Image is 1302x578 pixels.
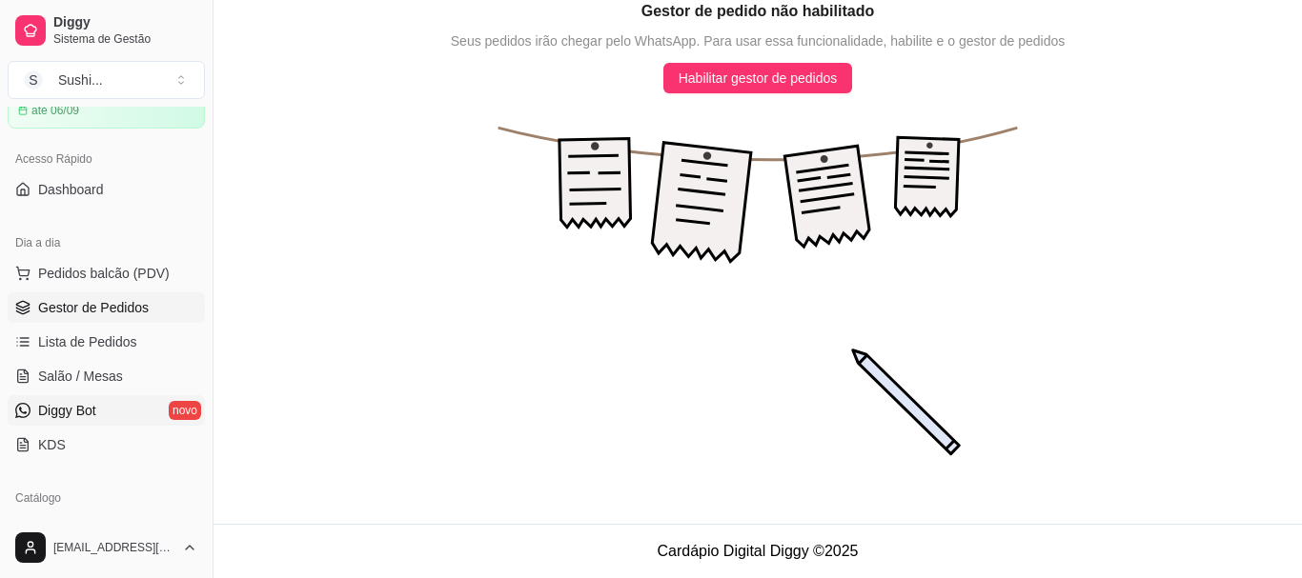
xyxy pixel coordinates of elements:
div: Catálogo [8,483,205,513]
a: Lista de Pedidos [8,327,205,357]
span: Dashboard [38,180,104,199]
article: até 06/09 [31,103,79,118]
span: Seus pedidos irão chegar pelo WhatsApp. Para usar essa funcionalidade, habilite e o gestor de ped... [451,30,1065,51]
div: Acesso Rápido [8,144,205,174]
span: S [24,70,43,90]
span: Sistema de Gestão [53,31,197,47]
a: Produtos [8,513,205,544]
span: Lista de Pedidos [38,332,137,351]
a: Gestor de Pedidos [8,292,205,323]
footer: Cardápio Digital Diggy © 2025 [214,524,1302,578]
button: Pedidos balcão (PDV) [8,258,205,289]
div: Sushi ... [58,70,103,90]
span: Pedidos balcão (PDV) [38,264,170,283]
span: Diggy Bot [38,401,96,420]
button: Habilitar gestor de pedidos [663,63,853,93]
a: Salão / Mesas [8,361,205,391]
button: Select a team [8,61,205,99]
span: Habilitar gestor de pedidos [679,68,838,89]
span: KDS [38,435,66,454]
span: Diggy [53,14,197,31]
a: KDS [8,429,205,460]
a: Dashboard [8,174,205,205]
button: [EMAIL_ADDRESS][DOMAIN_NAME] [8,525,205,570]
div: Dia a dia [8,228,205,258]
span: Salão / Mesas [38,367,123,386]
a: Diggy Botnovo [8,395,205,426]
span: [EMAIL_ADDRESS][DOMAIN_NAME] [53,540,174,555]
a: DiggySistema de Gestão [8,8,205,53]
span: Gestor de Pedidos [38,298,149,317]
div: animation [214,93,1302,522]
